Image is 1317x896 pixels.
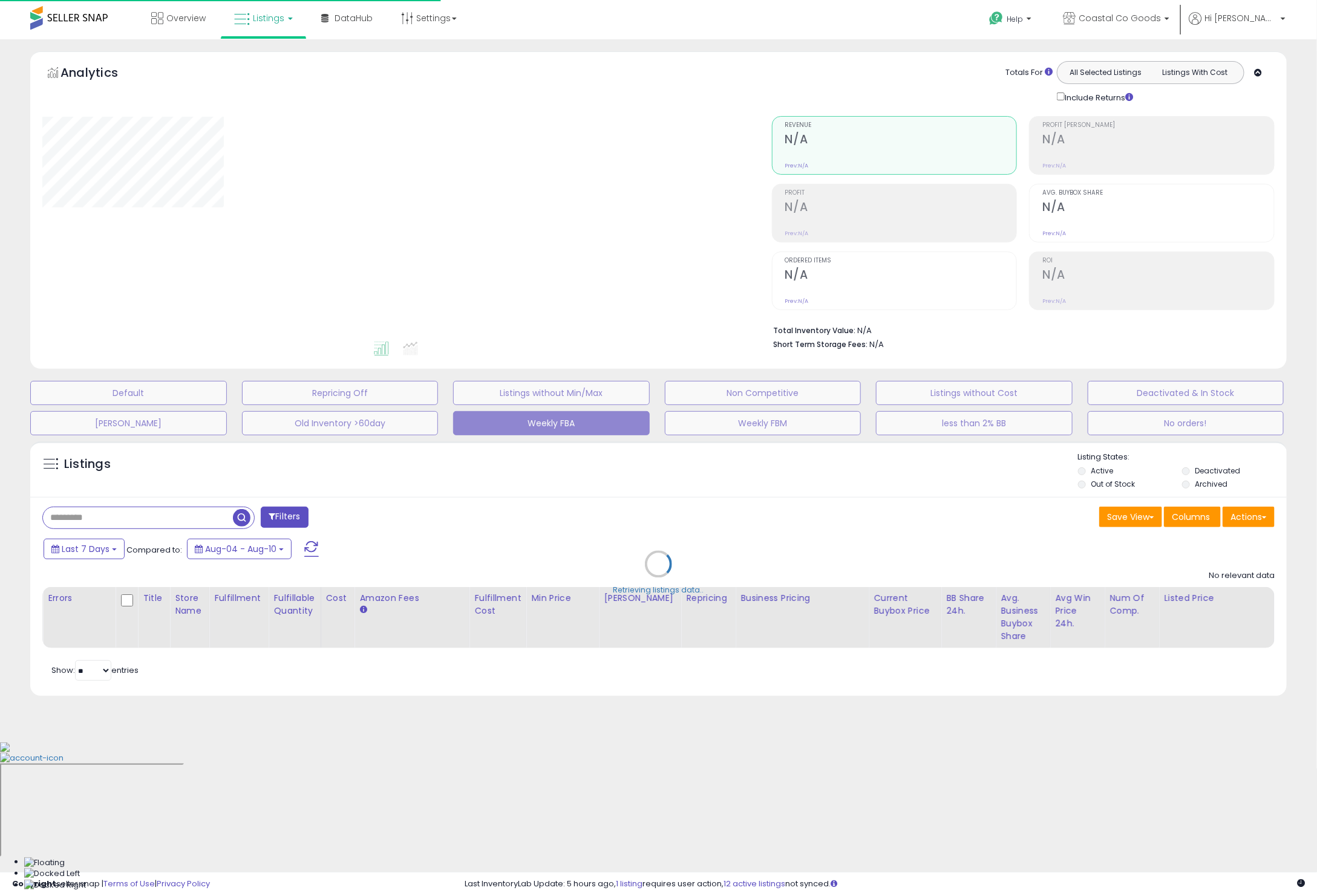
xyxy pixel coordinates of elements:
small: Prev: N/A [785,162,809,169]
button: Deactivated & In Stock [1088,381,1284,405]
span: Help [1007,14,1023,24]
small: Prev: N/A [1042,297,1066,305]
span: Coastal Co Goods [1079,12,1161,24]
img: Docked Right [24,880,86,891]
small: Prev: N/A [785,230,809,237]
h2: N/A [1042,200,1274,216]
i: Get Help [989,11,1004,26]
span: N/A [870,339,884,350]
button: Listings without Cost [876,381,1073,405]
h2: N/A [1042,132,1274,149]
button: Weekly FBA [453,411,650,435]
img: Docked Left [24,868,80,880]
small: Prev: N/A [1042,162,1066,169]
h2: N/A [785,132,1017,149]
a: Hi [PERSON_NAME] [1189,12,1286,39]
button: Repricing Off [242,381,439,405]
button: Weekly FBM [665,411,861,435]
button: Non Competitive [665,381,861,405]
div: Retrieving listings data.. [613,585,704,596]
span: Avg. Buybox Share [1042,190,1274,196]
button: less than 2% BB [876,411,1073,435]
b: Total Inventory Value: [774,325,856,336]
small: Prev: N/A [785,297,809,305]
span: Profit [PERSON_NAME] [1042,122,1274,129]
span: Hi [PERSON_NAME] [1204,12,1277,24]
h2: N/A [785,200,1017,216]
span: Ordered Items [785,258,1017,264]
img: Floating [24,857,65,869]
button: No orders! [1088,411,1284,435]
h2: N/A [1042,268,1274,284]
b: Short Term Storage Fees: [774,339,868,349]
div: Totals For [1005,67,1053,79]
button: All Selected Listings [1060,65,1151,80]
button: Listings without Min/Max [453,381,650,405]
span: DataHub [335,12,373,24]
button: Old Inventory >60day [242,411,439,435]
button: Default [30,381,227,405]
span: Profit [785,190,1017,196]
li: N/A [774,322,1266,337]
h2: N/A [785,268,1017,284]
div: Include Returns [1048,90,1148,104]
span: Revenue [785,122,1017,129]
span: ROI [1042,258,1274,264]
button: Listings With Cost [1150,65,1240,80]
button: [PERSON_NAME] [30,411,227,435]
small: Prev: N/A [1042,230,1066,237]
span: Listings [253,12,284,24]
span: Overview [166,12,206,24]
a: Help [979,2,1044,39]
h5: Analytics [60,64,142,84]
